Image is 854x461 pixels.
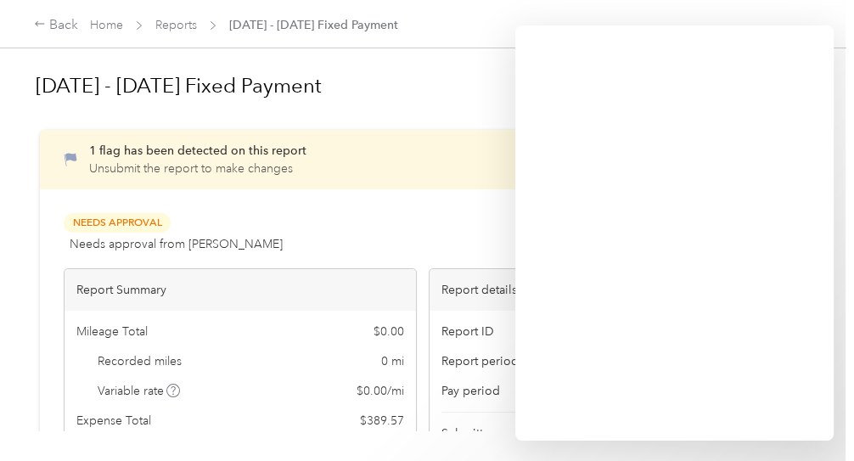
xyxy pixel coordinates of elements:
a: Home [90,18,123,32]
span: $ 389.57 [360,412,404,430]
span: $ 0.00 [374,323,404,340]
span: [DATE] - [DATE] Fixed Payment [229,16,398,34]
span: Mileage Total [76,323,148,340]
span: $ 0.00 / mi [357,382,404,400]
iframe: ada-chat-frame [515,25,834,441]
span: Pay period [441,382,500,400]
h1: Sep 1 - 30, 2025 Fixed Payment [36,65,762,106]
span: Submitter [441,424,494,442]
span: Needs Approval [64,213,171,233]
span: Variable rate [98,382,181,400]
p: Unsubmit the report to make changes [89,160,306,177]
span: Report period [441,352,519,370]
span: Expense Total [76,412,151,430]
span: Recorded miles [98,352,182,370]
div: Back [34,15,78,36]
span: 0 mi [381,352,404,370]
div: Report Summary [65,269,416,311]
span: Needs approval from [PERSON_NAME] [70,235,283,253]
span: 1 flag has been detected on this report [89,143,306,158]
a: Reports [155,18,197,32]
span: Report ID [441,323,494,340]
div: Report details [430,269,781,311]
